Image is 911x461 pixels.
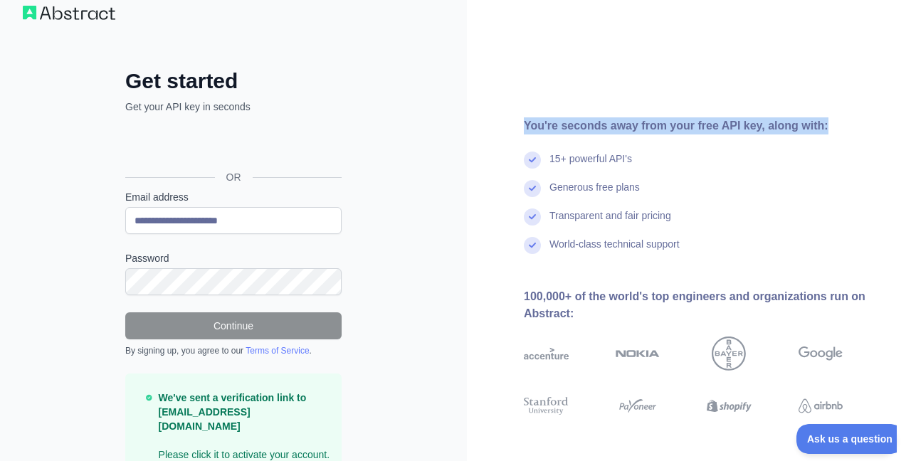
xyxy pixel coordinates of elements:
[125,68,342,94] h2: Get started
[707,395,752,417] img: shopify
[118,129,346,161] iframe: Sign in with Google Button
[799,395,843,417] img: airbnb
[125,190,342,204] label: Email address
[549,208,671,237] div: Transparent and fair pricing
[524,117,888,134] div: You're seconds away from your free API key, along with:
[524,237,541,254] img: check mark
[616,395,660,417] img: payoneer
[125,251,342,265] label: Password
[215,170,253,184] span: OR
[524,288,888,322] div: 100,000+ of the world's top engineers and organizations run on Abstract:
[712,337,746,371] img: bayer
[159,392,307,432] strong: We've sent a verification link to [EMAIL_ADDRESS][DOMAIN_NAME]
[616,337,660,371] img: nokia
[524,395,569,417] img: stanford university
[796,424,897,454] iframe: Toggle Customer Support
[524,208,541,226] img: check mark
[524,180,541,197] img: check mark
[125,345,342,356] div: By signing up, you agree to our .
[549,180,640,208] div: Generous free plans
[246,346,309,356] a: Terms of Service
[125,129,339,161] div: Sign in with Google. Opens in new tab
[549,152,632,180] div: 15+ powerful API's
[23,6,115,20] img: Workflow
[524,152,541,169] img: check mark
[125,312,342,339] button: Continue
[125,100,342,114] p: Get your API key in seconds
[799,337,843,371] img: google
[524,337,569,371] img: accenture
[549,237,680,265] div: World-class technical support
